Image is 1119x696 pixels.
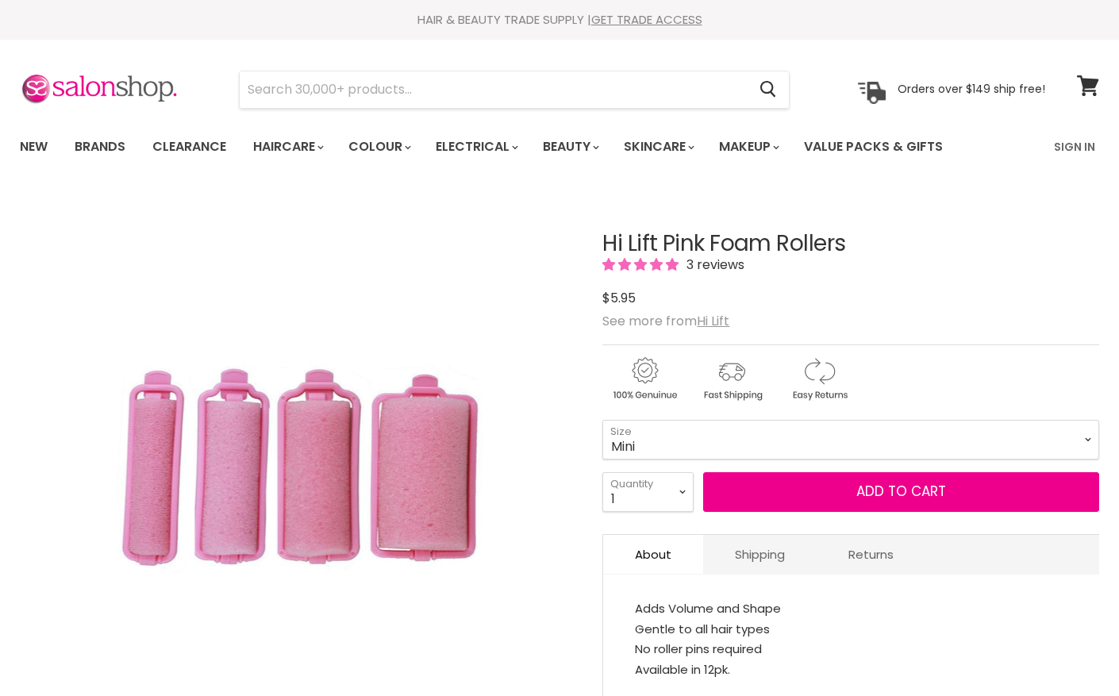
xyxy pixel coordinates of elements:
a: Makeup [707,130,789,163]
button: Add to cart [703,472,1099,512]
a: Beauty [531,130,609,163]
a: Shipping [703,535,817,574]
a: Sign In [1044,130,1105,163]
img: shipping.gif [690,355,774,403]
span: 5.00 stars [602,256,682,274]
a: Colour [336,130,421,163]
img: genuine.gif [602,355,686,403]
a: Skincare [612,130,704,163]
a: Clearance [140,130,238,163]
a: Returns [817,535,925,574]
h1: Hi Lift Pink Foam Rollers [602,232,1099,256]
a: Brands [63,130,137,163]
a: New [8,130,60,163]
ul: Main menu [8,124,1000,170]
span: See more from [602,312,729,330]
img: returns.gif [777,355,861,403]
input: Search [240,71,747,108]
li: No roller pins required [635,639,1067,659]
p: Orders over $149 ship free! [898,82,1045,96]
div: Available in 12pk. [635,598,1067,679]
button: Search [747,71,789,108]
a: Value Packs & Gifts [792,130,955,163]
span: 3 reviews [682,256,744,274]
li: Adds Volume and Shape [635,598,1067,619]
a: About [603,535,703,574]
a: Electrical [424,130,528,163]
form: Product [239,71,790,109]
a: Haircare [241,130,333,163]
span: Add to cart [856,482,946,501]
span: $5.95 [602,289,636,307]
select: Quantity [602,472,694,512]
li: Gentle to all hair types [635,619,1067,640]
a: Hi Lift [697,312,729,330]
a: GET TRADE ACCESS [591,11,702,28]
